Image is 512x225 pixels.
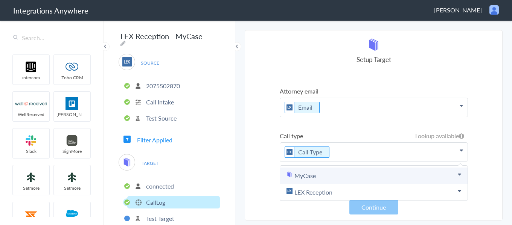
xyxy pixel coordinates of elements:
h4: Setup Target [280,55,468,64]
span: Setmore [54,185,90,191]
img: lex-app-logo.svg [285,147,294,157]
img: mycase-logo-new.svg [286,171,293,177]
span: Slack [13,148,49,154]
label: Call type [280,131,468,140]
img: trello.png [56,97,88,110]
img: setmoreNew.jpg [56,171,88,184]
img: mycase-logo-new.svg [367,38,380,51]
img: lex-app-logo.svg [286,188,293,194]
input: Search... [8,31,96,45]
span: Setmore [13,185,49,191]
p: Test Source [146,114,177,122]
span: TARGET [136,158,164,168]
li: Email [285,102,320,113]
p: Call Intake [146,98,174,106]
span: [PERSON_NAME] [434,6,482,14]
img: serviceforge-icon.png [15,208,47,220]
li: Call Type [285,146,329,158]
span: WellReceived [13,111,49,118]
span: SOURCE [136,58,164,68]
button: Continue [349,200,398,214]
a: MyCase [280,168,468,184]
img: lex-app-logo.svg [122,57,132,66]
span: Filter Applied [137,136,172,144]
img: slack-logo.svg [15,134,47,147]
label: Attorney email [280,87,468,95]
span: Zoho CRM [54,74,90,81]
img: intercom-logo.svg [15,60,47,73]
img: salesforce-logo.svg [56,208,88,220]
span: SignMore [54,148,90,154]
p: connected [146,182,174,190]
img: user.png [489,5,499,15]
p: CallLog [146,198,165,207]
span: [PERSON_NAME] [54,111,90,118]
h6: Lookup available [415,131,464,140]
p: Test Target [146,214,174,223]
img: wr-logo.svg [15,97,47,110]
p: 2075502870 [146,82,180,90]
img: setmoreNew.jpg [15,171,47,184]
span: intercom [13,74,49,81]
a: LEX Reception [280,184,468,201]
img: zoho-logo.svg [56,60,88,73]
img: signmore-logo.png [56,134,88,147]
img: lex-app-logo.svg [285,102,294,113]
img: mycase-logo-new.svg [122,157,132,167]
h1: Integrations Anywhere [13,5,88,16]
